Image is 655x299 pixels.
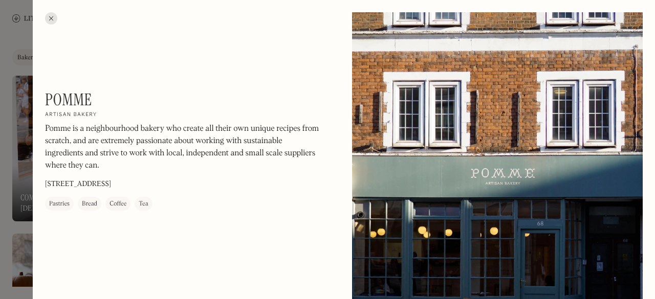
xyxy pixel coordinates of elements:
h2: Artisan bakery [45,111,97,119]
div: Tea [139,199,148,209]
p: [STREET_ADDRESS] [45,179,111,190]
h1: Pomme [45,90,92,109]
div: Coffee [110,199,126,209]
div: Pastries [49,199,70,209]
p: Pomme is a neighbourhood bakery who create all their own unique recipes from scratch, and are ext... [45,123,321,172]
div: Bread [82,199,97,209]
